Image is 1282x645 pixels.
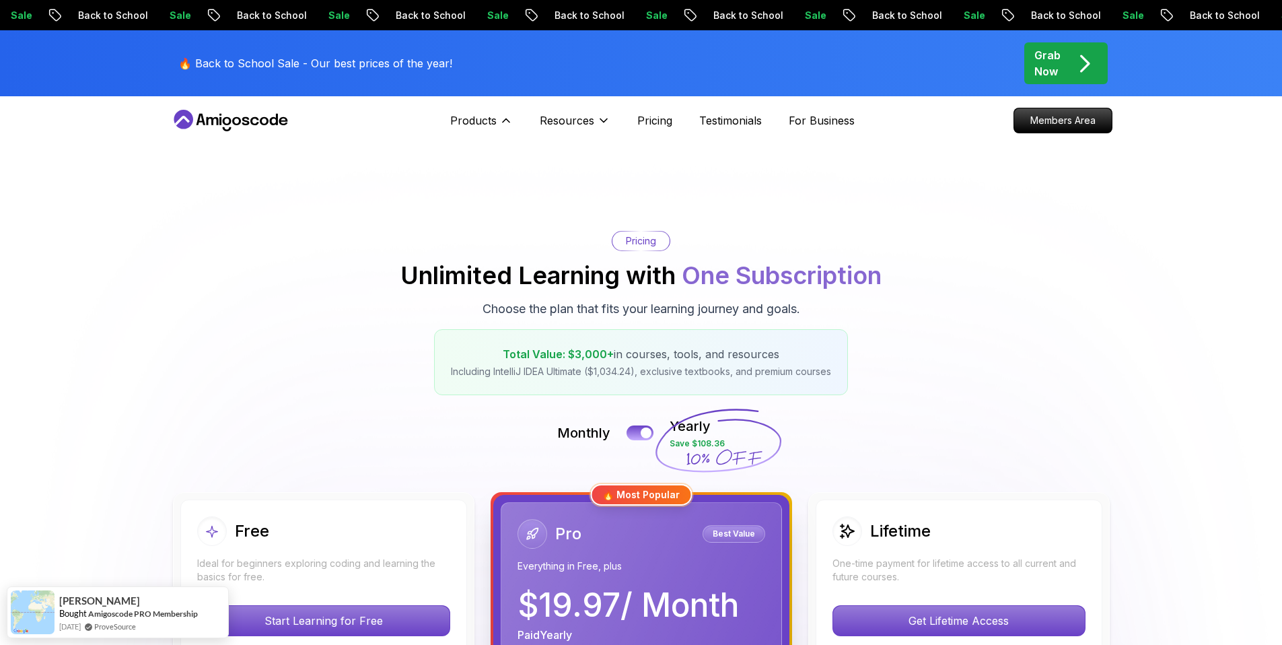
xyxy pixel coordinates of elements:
p: Best Value [705,527,763,541]
p: Back to School [1177,9,1269,22]
p: Get Lifetime Access [833,606,1085,636]
span: Bought [59,608,87,619]
a: For Business [789,112,855,129]
p: Sale [951,9,994,22]
a: ProveSource [94,621,136,632]
button: Start Learning for Free [197,605,450,636]
p: Sale [633,9,676,22]
p: Sale [474,9,518,22]
p: Back to School [701,9,792,22]
p: Sale [157,9,200,22]
p: One-time payment for lifetime access to all current and future courses. [832,557,1085,584]
a: Testimonials [699,112,762,129]
img: provesource social proof notification image [11,590,55,634]
p: Sale [316,9,359,22]
h2: Free [235,520,269,542]
p: Back to School [224,9,316,22]
p: Back to School [542,9,633,22]
h2: Pro [555,523,581,545]
p: Sale [792,9,835,22]
p: Sale [1110,9,1153,22]
a: Amigoscode PRO Membership [88,608,198,619]
a: Get Lifetime Access [832,614,1085,627]
a: Start Learning for Free [197,614,450,627]
p: Ideal for beginners exploring coding and learning the basics for free. [197,557,450,584]
a: Members Area [1013,108,1112,133]
p: Back to School [383,9,474,22]
span: [DATE] [59,621,81,632]
p: Products [450,112,497,129]
p: Everything in Free, plus [518,559,765,573]
p: Resources [540,112,594,129]
h2: Lifetime [870,520,931,542]
button: Get Lifetime Access [832,605,1085,636]
p: Grab Now [1034,47,1061,79]
p: Monthly [557,423,610,442]
span: [PERSON_NAME] [59,595,140,607]
p: Members Area [1014,108,1112,133]
p: Back to School [65,9,157,22]
a: Pricing [637,112,672,129]
p: $ 19.97 / Month [518,589,739,621]
button: Products [450,112,513,139]
p: Paid Yearly [518,627,572,643]
p: 🔥 Back to School Sale - Our best prices of the year! [178,55,452,71]
p: Back to School [1018,9,1110,22]
p: Back to School [859,9,951,22]
p: Start Learning for Free [198,606,450,636]
button: Resources [540,112,610,139]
